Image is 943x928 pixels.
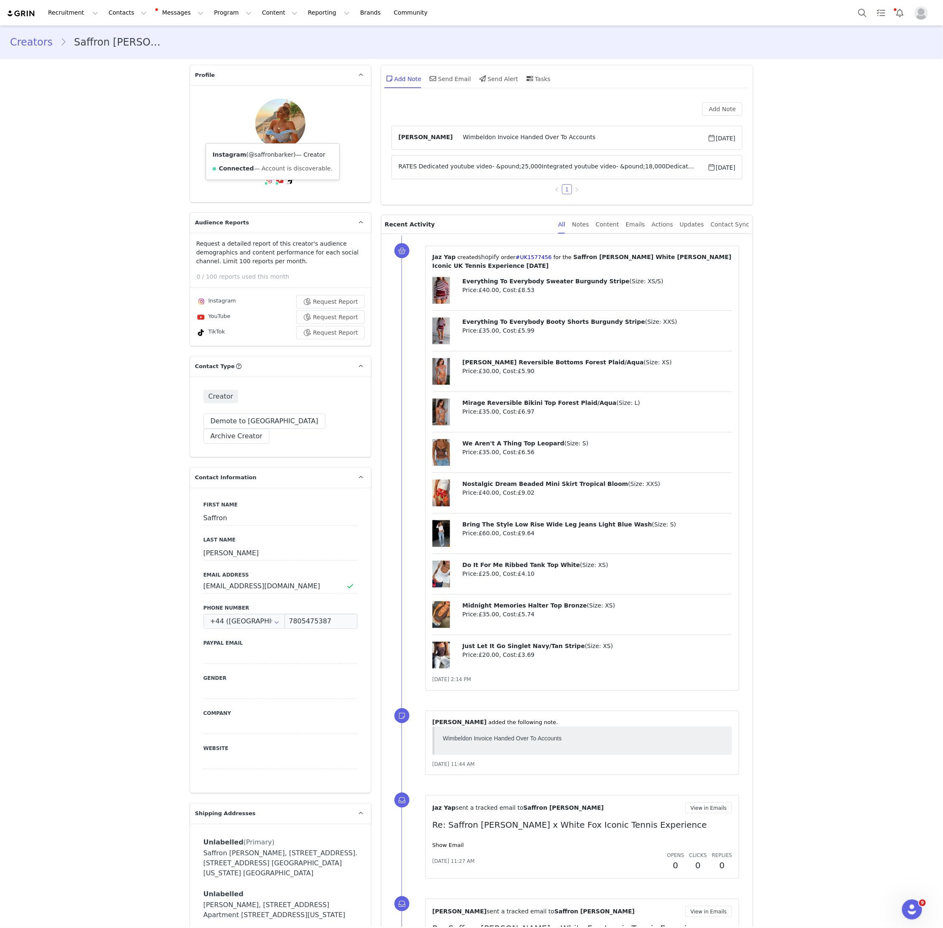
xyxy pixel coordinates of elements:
a: 1 [562,185,572,194]
span: £35.00 [479,449,499,455]
input: (XXX) XXX-XXXX [285,614,357,629]
i: icon: left [554,187,559,192]
p: Price: , Cost: [463,407,732,416]
p: Recent Activity [385,215,552,234]
p: Price: , Cost: [463,448,732,457]
span: Contact Type [195,362,235,371]
label: Company [203,709,358,717]
img: instagram.svg [266,177,272,184]
span: (Primary) [244,838,275,846]
p: Wimbeldon Invoice Handed Over To Accounts [3,3,285,10]
a: @saffronbarker [249,151,294,158]
span: Mirage Reversible Bikini Top Forest Plaid/Aqua [463,399,617,406]
div: YouTube [196,312,231,322]
p: ( ) [463,520,732,529]
span: Clicks [689,852,707,858]
label: Email Address [203,571,358,579]
span: Opens [667,852,684,858]
button: Demote to [GEOGRAPHIC_DATA] [203,414,325,429]
button: Recruitment [43,3,103,22]
img: 15095a01-e598-4bfc-b3f5-b4ef8906f5a3.jpg [255,99,305,149]
span: £20.00 [479,651,499,658]
span: shopify [478,254,499,260]
button: Search [853,3,872,22]
label: Website [203,745,358,752]
div: Send Alert [478,69,518,89]
span: £60.00 [479,530,499,536]
span: [PERSON_NAME] [399,133,453,143]
span: Do It For Me Ribbed Tank Top White [463,562,580,568]
div: Send Email [428,69,471,89]
span: £35.00 [479,408,499,415]
span: Replies [712,852,732,858]
div: [PERSON_NAME], [STREET_ADDRESS] Apartment [STREET_ADDRESS][US_STATE] [203,900,358,920]
span: £6.56 [518,449,534,455]
input: Country [203,614,285,629]
button: Request Report [296,326,365,339]
span: — Account is discoverable. [254,165,333,172]
button: Messages [152,3,208,22]
p: ( ) [463,318,732,326]
span: [DATE] 2:14 PM [432,676,471,682]
span: sent a tracked email to [456,804,524,811]
p: Request a detailed report of this creator's audience demographics and content performance for eac... [196,239,365,266]
span: Wimbeldon Invoice Handed Over To Accounts [453,133,707,143]
a: Tasks [872,3,890,22]
strong: Instagram [213,151,247,158]
span: RATES Dedicated youtube video- &pound;25,000Integrated youtube video- &pound;18,000Dedicated IG: ... [399,162,707,172]
button: View in Emails [685,802,732,814]
p: ( ) [463,561,732,570]
span: Saffron [PERSON_NAME] White [PERSON_NAME] Iconic UK Tennis Experience [DATE] [432,254,732,269]
span: Size: XS [587,643,610,649]
span: £30.00 [479,368,499,374]
span: ( ) [246,151,296,158]
p: ( ) [463,399,732,407]
label: Phone Number [203,604,358,612]
p: ( ) [463,439,732,448]
p: Price: , Cost: [463,367,732,376]
h2: 0 [712,859,732,872]
span: Contact Information [195,473,257,482]
span: Size: XS [582,562,606,568]
span: Size: XS [646,359,669,366]
label: First Name [203,501,358,508]
img: instagram.svg [198,298,205,305]
li: Next Page [572,184,582,194]
span: Jaz Yap [432,254,456,260]
div: Add Note [384,69,422,89]
img: placeholder-profile.jpg [915,6,928,20]
span: £9.64 [518,530,534,536]
span: Size: S [567,440,586,447]
span: — Creator [296,151,325,158]
p: ⁨ ⁩ created⁨ ⁩⁨⁩ order⁨ ⁩ for the ⁨ ⁩ [432,253,732,270]
span: £35.00 [479,611,499,618]
span: Just Let It Go Singlet Navy/Tan Stripe [463,643,585,649]
div: Content [596,215,619,234]
span: [DATE] 11:44 AM [432,761,475,767]
label: Last Name [203,536,358,544]
p: ( ) [463,601,732,610]
span: Unlabelled [203,890,244,898]
div: Updates [680,215,704,234]
span: £40.00 [479,287,499,293]
p: Price: , Cost: [463,570,732,578]
div: All [558,215,565,234]
span: Size: XXS [630,481,658,487]
button: Notifications [891,3,909,22]
span: Size: XS [589,602,613,609]
button: Reporting [303,3,355,22]
p: Price: , Cost: [463,488,732,497]
span: Audience Reports [195,219,249,227]
button: Program [209,3,257,22]
span: [PERSON_NAME] [432,908,487,915]
span: Saffron [PERSON_NAME] [554,908,635,915]
span: Everything To Everybody Booty Shorts Burgundy Stripe [463,318,645,325]
button: Request Report [296,310,365,324]
a: Brands [355,3,388,22]
span: £25.00 [479,570,499,577]
span: Size: XXS [647,318,675,325]
span: £3.69 [518,651,534,658]
div: Emails [626,215,645,234]
span: Jaz Yap [432,804,456,811]
button: Add Note [702,102,743,116]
